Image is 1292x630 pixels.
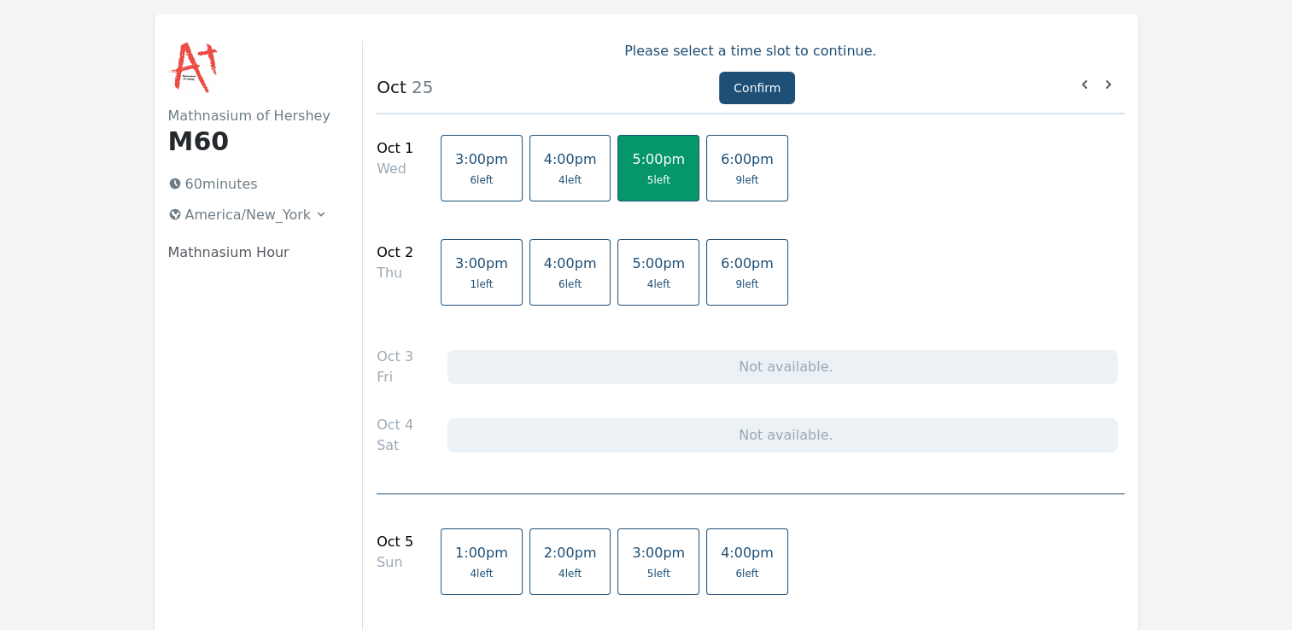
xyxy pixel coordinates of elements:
div: Oct 5 [377,532,413,552]
span: 3:00pm [455,151,508,167]
span: 9 left [735,173,758,187]
div: Fri [377,367,413,388]
div: Wed [377,159,413,179]
p: Please select a time slot to continue. [377,41,1124,61]
span: 25 [406,77,434,97]
span: 4:00pm [544,255,597,271]
div: Sun [377,552,413,573]
strong: Oct [377,77,406,97]
span: 2:00pm [544,545,597,561]
span: 4 left [647,277,670,291]
p: Mathnasium Hour [168,242,336,263]
span: 3:00pm [632,545,685,561]
div: Not available. [447,350,1117,384]
div: Not available. [447,418,1117,452]
div: Oct 2 [377,242,413,263]
span: 1:00pm [455,545,508,561]
div: Oct 3 [377,347,413,367]
div: Oct 1 [377,138,413,159]
span: 6 left [558,277,582,291]
p: 60 minutes [161,171,336,198]
span: 5 left [647,173,670,187]
div: Oct 4 [377,415,413,435]
span: 5:00pm [632,151,685,167]
span: 5 left [647,567,670,580]
div: Thu [377,263,413,283]
span: 6 left [470,173,493,187]
span: 6 left [735,567,758,580]
button: America/New_York [161,201,336,229]
img: Mathnasium of Hershey [168,41,223,96]
span: 9 left [735,277,758,291]
div: Sat [377,435,413,456]
span: 4:00pm [721,545,774,561]
span: 4 left [558,173,582,187]
span: 5:00pm [632,255,685,271]
span: 4 left [558,567,582,580]
span: 6:00pm [721,151,774,167]
button: Confirm [719,72,795,104]
span: 4:00pm [544,151,597,167]
h1: M60 [168,126,336,157]
span: 4 left [470,567,493,580]
span: 3:00pm [455,255,508,271]
span: 6:00pm [721,255,774,271]
span: 1 left [470,277,493,291]
h2: Mathnasium of Hershey [168,106,336,126]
